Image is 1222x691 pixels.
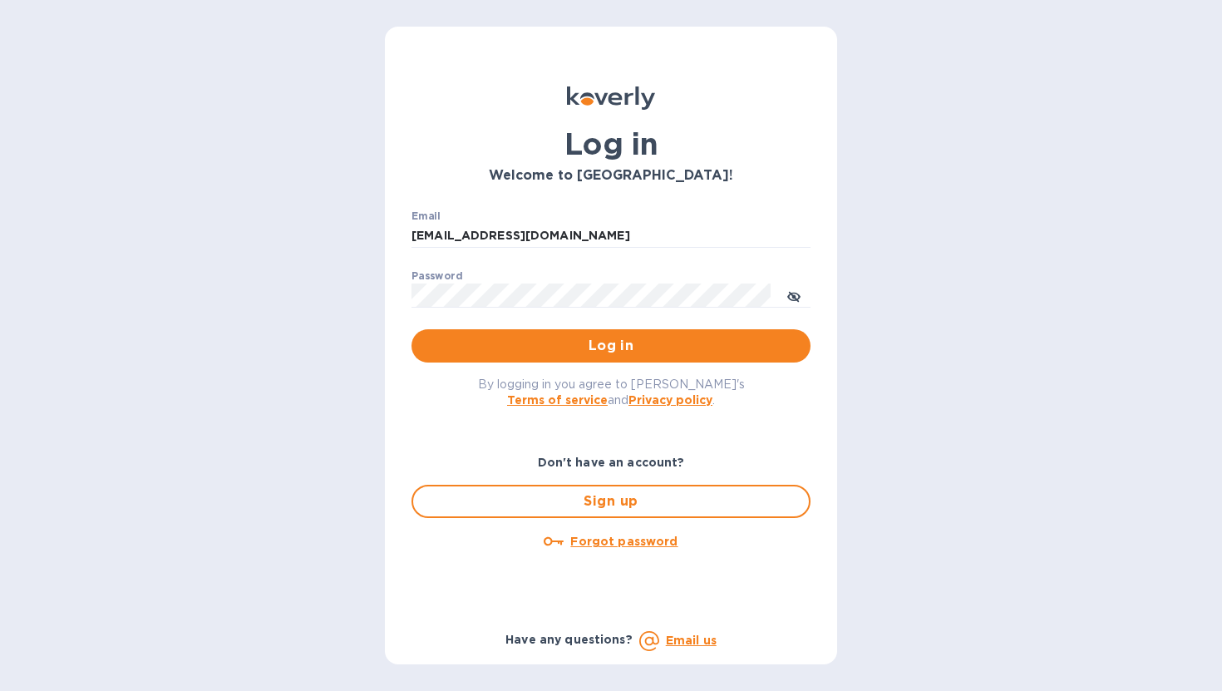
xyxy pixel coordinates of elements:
span: Sign up [426,491,796,511]
button: toggle password visibility [777,279,811,312]
label: Email [411,211,441,221]
button: Log in [411,329,811,363]
label: Password [411,271,462,281]
b: Have any questions? [505,633,633,646]
a: Terms of service [507,393,608,407]
u: Forgot password [570,535,678,548]
input: Enter email address [411,224,811,249]
a: Email us [666,634,717,647]
b: Don't have an account? [538,456,685,469]
button: Sign up [411,485,811,518]
span: By logging in you agree to [PERSON_NAME]'s and . [478,378,745,407]
h1: Log in [411,126,811,161]
img: Koverly [567,86,655,110]
span: Log in [425,336,797,356]
a: Privacy policy [628,393,712,407]
h3: Welcome to [GEOGRAPHIC_DATA]! [411,168,811,184]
